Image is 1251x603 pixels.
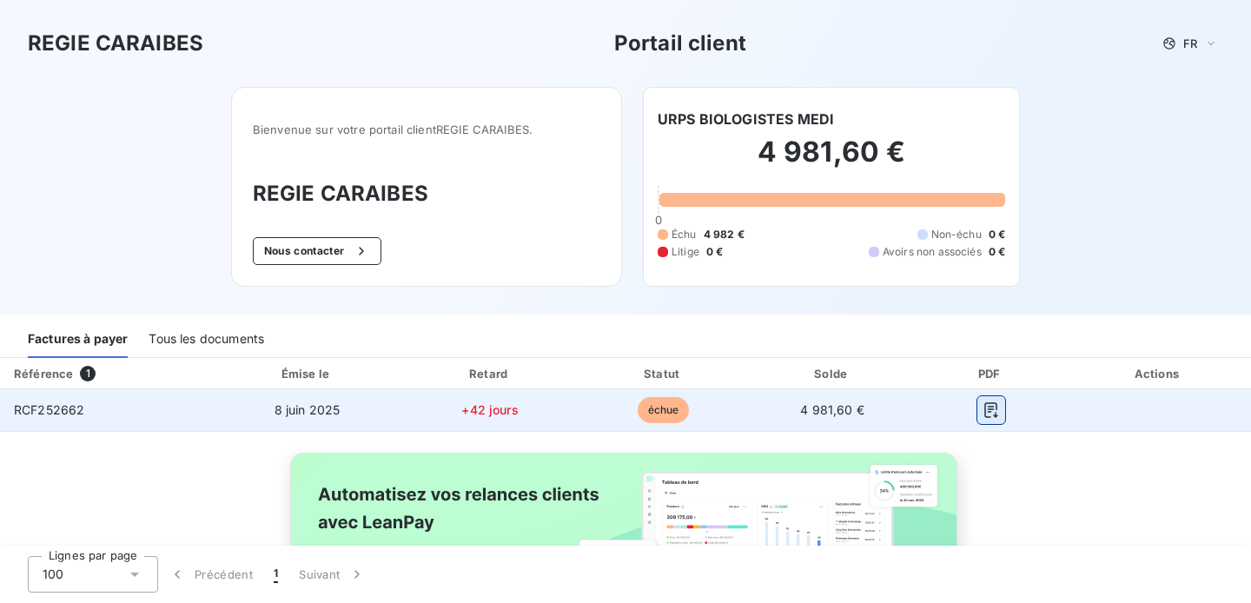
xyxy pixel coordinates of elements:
div: Solde [752,365,912,382]
div: Émise le [215,365,400,382]
span: Bienvenue sur votre portail client REGIE CARAIBES . [253,123,600,136]
div: PDF [919,365,1062,382]
span: 0 € [989,227,1005,242]
h3: Portail client [614,28,746,59]
h2: 4 981,60 € [658,135,1005,187]
div: Tous les documents [149,321,264,358]
span: Litige [672,244,699,260]
span: échue [638,397,690,423]
button: Suivant [288,556,376,593]
span: 100 [43,566,63,583]
div: Retard [406,365,574,382]
span: Échu [672,227,697,242]
span: 8 juin 2025 [275,402,341,417]
span: Avoirs non associés [883,244,982,260]
span: RCF252662 [14,402,84,417]
div: Factures à payer [28,321,128,358]
h3: REGIE CARAIBES [28,28,203,59]
button: Précédent [158,556,263,593]
span: +42 jours [461,402,518,417]
button: 1 [263,556,288,593]
div: Actions [1069,365,1248,382]
div: Référence [14,367,73,381]
button: Nous contacter [253,237,381,265]
h6: URPS BIOLOGISTES MEDI [658,109,834,129]
span: Non-échu [931,227,982,242]
span: 0 € [989,244,1005,260]
span: 0 € [706,244,723,260]
span: FR [1183,36,1197,50]
span: 0 [655,213,662,227]
h3: REGIE CARAIBES [253,178,600,209]
span: 1 [80,366,96,381]
span: 4 981,60 € [800,402,864,417]
div: Statut [581,365,745,382]
span: 1 [274,566,278,583]
span: 4 982 € [704,227,745,242]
